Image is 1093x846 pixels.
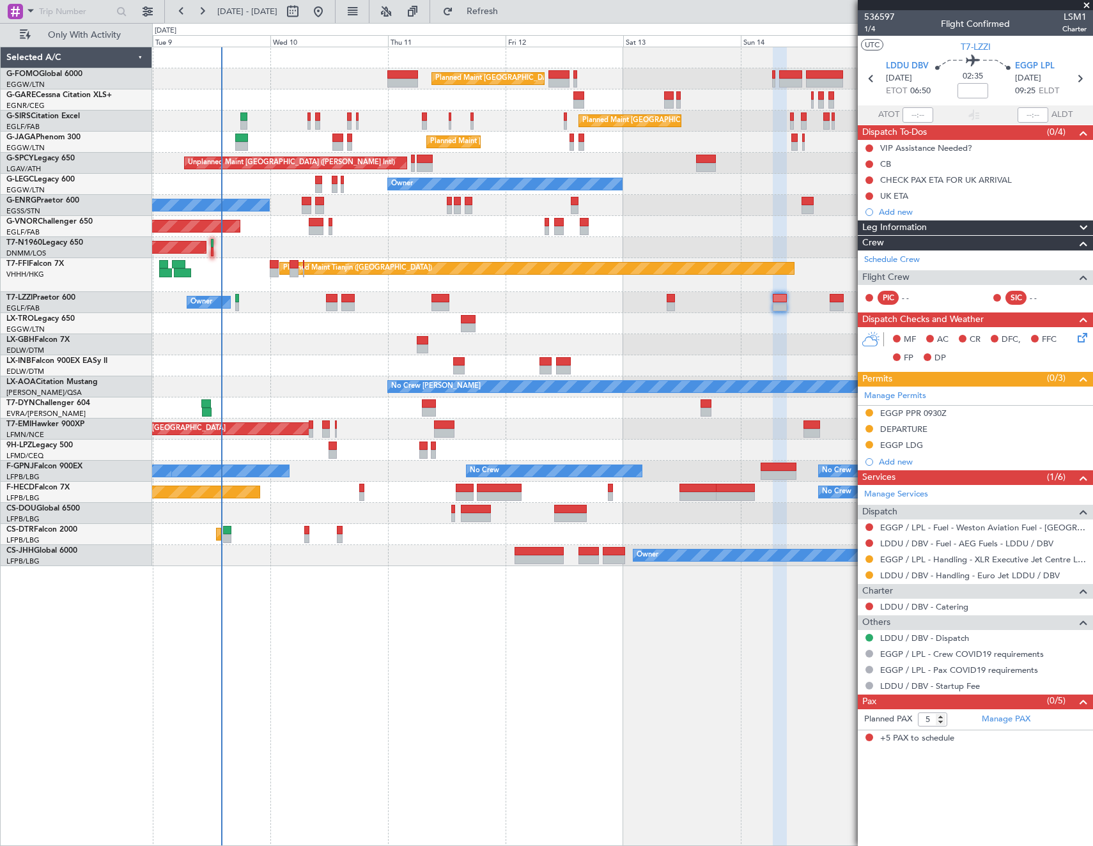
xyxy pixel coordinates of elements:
a: EDLW/DTM [6,367,44,376]
span: (0/5) [1047,694,1066,707]
span: LX-AOA [6,378,36,386]
div: - - [1030,292,1058,304]
span: T7-LZZI [6,294,33,302]
span: DFC, [1002,334,1021,346]
a: EGGP / LPL - Handling - XLR Executive Jet Centre Liverpool EGGP / LPL [880,554,1087,565]
div: Planned Maint [GEOGRAPHIC_DATA] ([GEOGRAPHIC_DATA]) [430,132,632,151]
span: Flight Crew [862,270,910,285]
span: (0/3) [1047,371,1066,385]
a: T7-N1960Legacy 650 [6,239,83,247]
a: T7-EMIHawker 900XP [6,420,84,428]
a: T7-LZZIPraetor 600 [6,294,75,302]
div: Fri 12 [506,35,623,47]
span: G-SPCY [6,155,34,162]
span: G-ENRG [6,197,36,204]
span: Dispatch [862,505,897,519]
div: Owner [391,174,413,194]
span: T7-DYN [6,399,35,407]
a: DNMM/LOS [6,249,46,258]
span: ELDT [1039,85,1059,98]
span: MF [904,334,916,346]
div: No Crew [470,461,499,481]
a: LFMN/NCE [6,430,44,440]
span: (1/6) [1047,470,1066,484]
span: LX-INB [6,357,31,365]
span: DP [934,352,946,365]
span: CS-DTR [6,526,34,534]
span: ATOT [878,109,899,121]
span: Dispatch Checks and Weather [862,312,984,327]
span: 1/4 [864,24,895,35]
div: Wed 10 [270,35,388,47]
a: G-ENRGPraetor 600 [6,197,79,204]
span: 09:25 [1015,85,1035,98]
label: Planned PAX [864,713,912,726]
a: LFPB/LBG [6,472,40,482]
div: No Crew [822,461,851,481]
a: Schedule Crew [864,254,920,266]
div: SIC [1005,291,1027,305]
a: EGGP / LPL - Crew COVID19 requirements [880,649,1044,659]
a: G-FOMOGlobal 6000 [6,70,82,78]
div: Planned Maint [GEOGRAPHIC_DATA] ([GEOGRAPHIC_DATA]) [435,69,637,88]
a: LDDU / DBV - Dispatch [880,633,969,643]
a: 9H-LPZLegacy 500 [6,442,73,449]
a: EGGP / LPL - Fuel - Weston Aviation Fuel - [GEOGRAPHIC_DATA] Aviation - EGGP / LPL [880,522,1087,533]
input: Trip Number [39,2,112,21]
div: Thu 11 [388,35,506,47]
input: --:-- [903,107,933,123]
a: LGAV/ATH [6,164,41,174]
a: EGGW/LTN [6,143,45,153]
a: EGSS/STN [6,206,40,216]
span: G-SIRS [6,112,31,120]
button: UTC [861,39,883,50]
div: Sat 13 [623,35,741,47]
div: UK ETA [880,190,908,201]
span: Dispatch To-Dos [862,125,927,140]
button: Only With Activity [14,25,139,45]
span: F-HECD [6,484,35,491]
div: No Crew [PERSON_NAME] [391,377,481,396]
span: 02:35 [963,70,983,83]
span: G-JAGA [6,134,36,141]
span: G-LEGC [6,176,34,183]
a: [PERSON_NAME]/QSA [6,388,82,397]
a: LFPB/LBG [6,514,40,524]
a: EGGW/LTN [6,185,45,195]
a: CS-DTRFalcon 2000 [6,526,77,534]
a: EGGP / LPL - Pax COVID19 requirements [880,665,1038,675]
a: T7-FFIFalcon 7X [6,260,64,268]
div: CB [880,158,891,169]
span: [DATE] [886,72,912,85]
span: T7-N1960 [6,239,42,247]
div: PIC [878,291,899,305]
div: Unplanned Maint [GEOGRAPHIC_DATA] ([PERSON_NAME] Intl) [188,153,395,173]
div: No Crew [822,482,851,502]
div: Add new [879,456,1087,467]
a: G-SIRSCitation Excel [6,112,80,120]
span: 06:50 [910,85,931,98]
span: ALDT [1051,109,1073,121]
a: G-SPCYLegacy 650 [6,155,75,162]
div: Planned Maint [GEOGRAPHIC_DATA] ([GEOGRAPHIC_DATA]) [582,111,784,130]
span: Charter [1062,24,1087,35]
a: LDDU / DBV - Startup Fee [880,681,980,691]
span: [DATE] [1015,72,1041,85]
span: Only With Activity [33,31,135,40]
a: Manage Permits [864,390,926,403]
span: LX-GBH [6,336,35,344]
a: EGLF/FAB [6,304,40,313]
a: LFMD/CEQ [6,451,43,461]
span: Permits [862,372,892,387]
a: EGLF/FAB [6,227,40,237]
div: Planned Maint [GEOGRAPHIC_DATA] [104,419,226,438]
a: EGGW/LTN [6,325,45,334]
div: Owner [190,293,212,312]
a: LDDU / DBV - Fuel - AEG Fuels - LDDU / DBV [880,538,1053,549]
a: LX-TROLegacy 650 [6,315,75,323]
span: (0/4) [1047,125,1066,139]
a: LFPB/LBG [6,535,40,545]
span: Refresh [456,7,509,16]
span: LDDU DBV [886,60,929,73]
a: Manage PAX [982,713,1030,726]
